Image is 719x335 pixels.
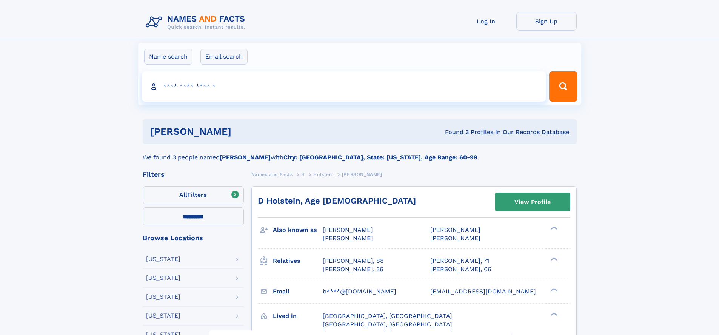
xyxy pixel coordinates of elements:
[273,224,323,236] h3: Also known as
[143,171,244,178] div: Filters
[549,256,558,261] div: ❯
[273,285,323,298] h3: Email
[456,12,516,31] a: Log In
[150,127,338,136] h1: [PERSON_NAME]
[273,255,323,267] h3: Relatives
[200,49,248,65] label: Email search
[142,71,546,102] input: search input
[342,172,382,177] span: [PERSON_NAME]
[549,71,577,102] button: Search Button
[430,235,480,242] span: [PERSON_NAME]
[323,257,384,265] a: [PERSON_NAME], 88
[143,235,244,241] div: Browse Locations
[146,256,180,262] div: [US_STATE]
[143,186,244,204] label: Filters
[251,170,293,179] a: Names and Facts
[549,226,558,231] div: ❯
[430,265,491,273] a: [PERSON_NAME], 66
[549,287,558,292] div: ❯
[323,235,373,242] span: [PERSON_NAME]
[323,321,452,328] span: [GEOGRAPHIC_DATA], [GEOGRAPHIC_DATA]
[549,312,558,316] div: ❯
[301,170,305,179] a: H
[143,12,251,32] img: Logo Names and Facts
[301,172,305,177] span: H
[338,128,569,136] div: Found 3 Profiles In Our Records Database
[146,275,180,281] div: [US_STATE]
[430,288,536,295] span: [EMAIL_ADDRESS][DOMAIN_NAME]
[495,193,570,211] a: View Profile
[323,265,383,273] a: [PERSON_NAME], 36
[283,154,477,161] b: City: [GEOGRAPHIC_DATA], State: [US_STATE], Age Range: 60-99
[143,144,577,162] div: We found 3 people named with .
[323,226,373,233] span: [PERSON_NAME]
[430,226,480,233] span: [PERSON_NAME]
[430,257,489,265] a: [PERSON_NAME], 71
[146,294,180,300] div: [US_STATE]
[146,313,180,319] div: [US_STATE]
[273,310,323,323] h3: Lived in
[514,193,551,211] div: View Profile
[220,154,271,161] b: [PERSON_NAME]
[323,312,452,320] span: [GEOGRAPHIC_DATA], [GEOGRAPHIC_DATA]
[258,196,416,205] a: D Holstein, Age [DEMOGRAPHIC_DATA]
[313,172,333,177] span: Holstein
[179,191,187,198] span: All
[144,49,192,65] label: Name search
[516,12,577,31] a: Sign Up
[313,170,333,179] a: Holstein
